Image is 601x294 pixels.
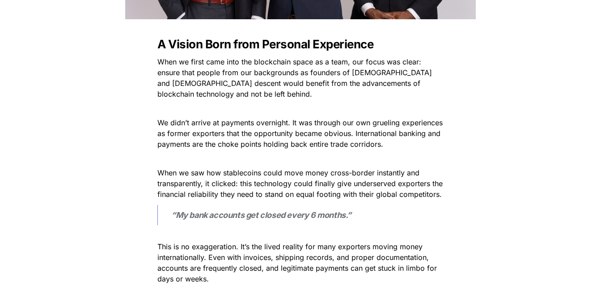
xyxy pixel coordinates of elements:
strong: “My bank accounts get closed every 6 months.” [171,210,351,220]
strong: A Vision Born from Personal Experience [157,37,373,51]
span: We didn’t arrive at payments overnight. It was through our own grueling experiences as former exp... [157,118,445,149]
span: This is no exaggeration. It’s the lived reality for many exporters moving money internationally. ... [157,242,439,283]
span: When we saw how stablecoins could move money cross-border instantly and transparently, it clicked... [157,168,445,199]
span: When we first came into the blockchain space as a team, our focus was clear: ensure that people f... [157,57,434,98]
